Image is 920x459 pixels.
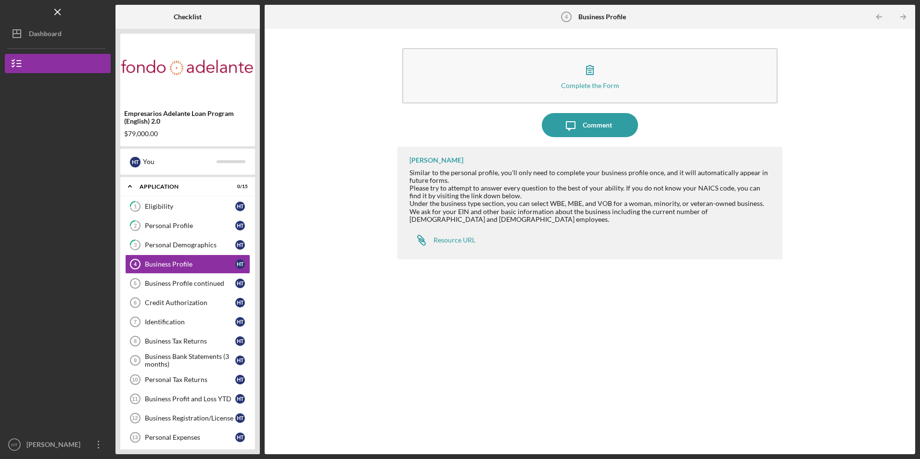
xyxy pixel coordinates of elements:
[235,202,245,211] div: H T
[143,153,217,170] div: You
[235,298,245,307] div: H T
[145,353,235,368] div: Business Bank Statements (3 months)
[235,356,245,365] div: H T
[12,442,18,447] text: HT
[134,261,137,267] tspan: 4
[145,241,235,249] div: Personal Demographics
[134,319,137,325] tspan: 7
[125,293,250,312] a: 6Credit AuthorizationHT
[132,377,138,382] tspan: 10
[125,370,250,389] a: 10Personal Tax ReturnsHT
[125,235,250,255] a: 3Personal DemographicsHT
[134,280,137,286] tspan: 5
[235,336,245,346] div: H T
[235,413,245,423] div: H T
[125,216,250,235] a: 2Personal ProfileHT
[124,130,251,138] div: $79,000.00
[29,24,62,46] div: Dashboard
[120,38,255,96] img: Product logo
[235,375,245,384] div: H T
[145,260,235,268] div: Business Profile
[145,299,235,306] div: Credit Authorization
[145,222,235,229] div: Personal Profile
[24,435,87,457] div: [PERSON_NAME]
[402,48,777,103] button: Complete the Form
[125,428,250,447] a: 13Personal ExpensesHT
[125,389,250,408] a: 11Business Profit and Loss YTDHT
[134,204,137,210] tspan: 1
[235,394,245,404] div: H T
[409,156,463,164] div: [PERSON_NAME]
[125,331,250,351] a: 8Business Tax ReturnsHT
[125,255,250,274] a: 4Business ProfileHT
[583,113,612,137] div: Comment
[134,300,137,306] tspan: 6
[542,113,638,137] button: Comment
[130,157,141,167] div: H T
[134,242,137,248] tspan: 3
[125,197,250,216] a: 1EligibilityHT
[5,435,111,454] button: HT[PERSON_NAME]
[409,200,772,223] div: Under the business type section, you can select WBE, MBE, and VOB for a woman, minority, or veter...
[145,280,235,287] div: Business Profile continued
[124,110,251,125] div: Empresarios Adelante Loan Program (English) 2.0
[132,415,138,421] tspan: 12
[145,318,235,326] div: Identification
[409,184,772,200] div: Please try to attempt to answer every question to the best of your ability. If you do not know yo...
[125,351,250,370] a: 9Business Bank Statements (3 months)HT
[409,230,475,250] a: Resource URL
[145,395,235,403] div: Business Profit and Loss YTD
[125,312,250,331] a: 7IdentificationHT
[561,82,619,89] div: Complete the Form
[132,396,138,402] tspan: 11
[145,433,235,441] div: Personal Expenses
[578,13,626,21] b: Business Profile
[140,184,224,190] div: Application
[145,376,235,383] div: Personal Tax Returns
[145,414,235,422] div: Business Registration/License
[134,223,137,229] tspan: 2
[409,169,772,184] div: Similar to the personal profile, you'll only need to complete your business profile once, and it ...
[235,433,245,442] div: H T
[230,184,248,190] div: 0 / 15
[125,274,250,293] a: 5Business Profile continuedHT
[235,240,245,250] div: H T
[5,24,111,43] button: Dashboard
[434,236,475,244] div: Resource URL
[564,14,568,20] tspan: 4
[235,221,245,230] div: H T
[174,13,202,21] b: Checklist
[235,317,245,327] div: H T
[132,434,138,440] tspan: 13
[235,279,245,288] div: H T
[134,338,137,344] tspan: 8
[145,203,235,210] div: Eligibility
[134,357,137,363] tspan: 9
[235,259,245,269] div: H T
[125,408,250,428] a: 12Business Registration/LicenseHT
[145,337,235,345] div: Business Tax Returns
